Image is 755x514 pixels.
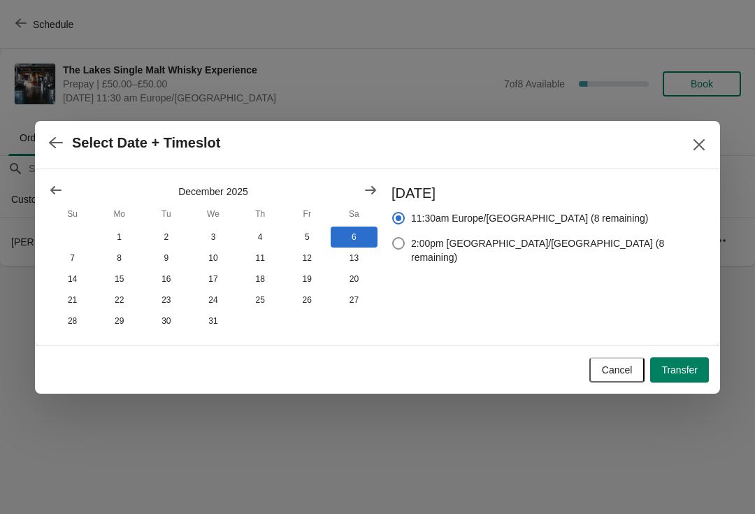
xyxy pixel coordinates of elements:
[143,269,189,290] button: Tuesday December 16 2025
[237,201,284,227] th: Thursday
[686,132,712,157] button: Close
[331,269,377,290] button: Saturday December 20 2025
[49,269,96,290] button: Sunday December 14 2025
[411,236,706,264] span: 2:00pm [GEOGRAPHIC_DATA]/[GEOGRAPHIC_DATA] (8 remaining)
[602,364,633,376] span: Cancel
[237,290,284,310] button: Thursday December 25 2025
[284,227,331,248] button: Friday December 5 2025
[189,290,236,310] button: Wednesday December 24 2025
[284,201,331,227] th: Friday
[189,201,236,227] th: Wednesday
[391,183,706,203] h3: [DATE]
[72,135,221,151] h2: Select Date + Timeslot
[189,310,236,331] button: Wednesday December 31 2025
[284,290,331,310] button: Friday December 26 2025
[331,290,377,310] button: Saturday December 27 2025
[96,201,143,227] th: Monday
[237,248,284,269] button: Thursday December 11 2025
[143,201,189,227] th: Tuesday
[358,178,383,203] button: Show next month, January 2026
[49,310,96,331] button: Sunday December 28 2025
[237,227,284,248] button: Thursday December 4 2025
[189,227,236,248] button: Wednesday December 3 2025
[49,201,96,227] th: Sunday
[96,310,143,331] button: Monday December 29 2025
[189,269,236,290] button: Wednesday December 17 2025
[650,357,709,383] button: Transfer
[49,290,96,310] button: Sunday December 21 2025
[661,364,698,376] span: Transfer
[331,248,377,269] button: Saturday December 13 2025
[43,178,69,203] button: Show previous month, November 2025
[143,227,189,248] button: Tuesday December 2 2025
[143,310,189,331] button: Tuesday December 30 2025
[143,290,189,310] button: Tuesday December 23 2025
[284,269,331,290] button: Friday December 19 2025
[96,248,143,269] button: Monday December 8 2025
[96,269,143,290] button: Monday December 15 2025
[331,201,377,227] th: Saturday
[49,248,96,269] button: Sunday December 7 2025
[411,211,649,225] span: 11:30am Europe/[GEOGRAPHIC_DATA] (8 remaining)
[331,227,377,248] button: Saturday December 6 2025
[96,290,143,310] button: Monday December 22 2025
[189,248,236,269] button: Wednesday December 10 2025
[143,248,189,269] button: Tuesday December 9 2025
[96,227,143,248] button: Monday December 1 2025
[237,269,284,290] button: Thursday December 18 2025
[589,357,645,383] button: Cancel
[284,248,331,269] button: Friday December 12 2025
